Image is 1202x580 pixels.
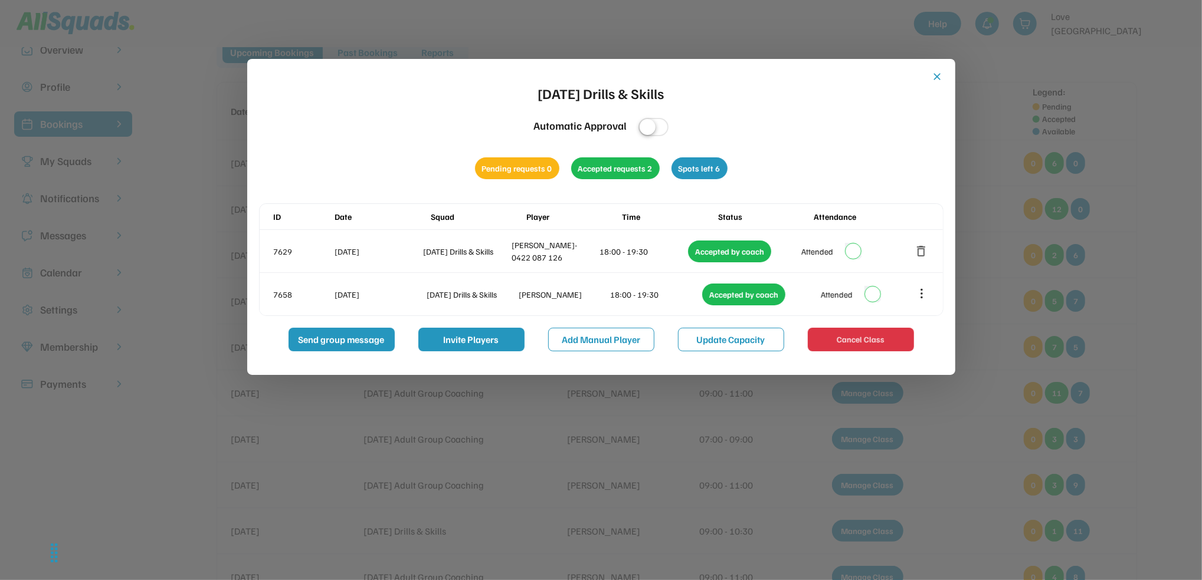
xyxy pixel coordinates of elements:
[915,244,929,258] button: delete
[533,118,627,134] div: Automatic Approval
[814,210,907,223] div: Attendance
[475,157,559,179] div: Pending requests 0
[678,328,784,351] button: Update Capacity
[702,284,785,305] div: Accepted by coach
[335,288,425,301] div: [DATE]
[821,288,853,301] div: Attended
[274,288,333,301] div: 7658
[622,210,715,223] div: Time
[431,210,524,223] div: Squad
[801,245,833,258] div: Attended
[512,239,598,263] div: [PERSON_NAME]- 0422 087 126
[274,245,333,258] div: 7629
[808,328,914,351] button: Cancel Class
[335,210,428,223] div: Date
[718,210,811,223] div: Status
[600,245,686,258] div: 18:00 - 19:30
[571,157,660,179] div: Accepted requests 2
[688,240,771,262] div: Accepted by coach
[423,245,509,258] div: [DATE] Drills & Skills
[289,328,395,351] button: Send group message
[932,71,944,83] button: close
[335,245,421,258] div: [DATE]
[274,210,333,223] div: ID
[611,288,700,301] div: 18:00 - 19:30
[427,288,516,301] div: [DATE] Drills & Skills
[526,210,620,223] div: Player
[672,157,728,179] div: Spots left 6
[418,328,525,351] button: Invite Players
[548,328,654,351] button: Add Manual Player
[538,83,664,104] div: [DATE] Drills & Skills
[519,288,608,301] div: [PERSON_NAME]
